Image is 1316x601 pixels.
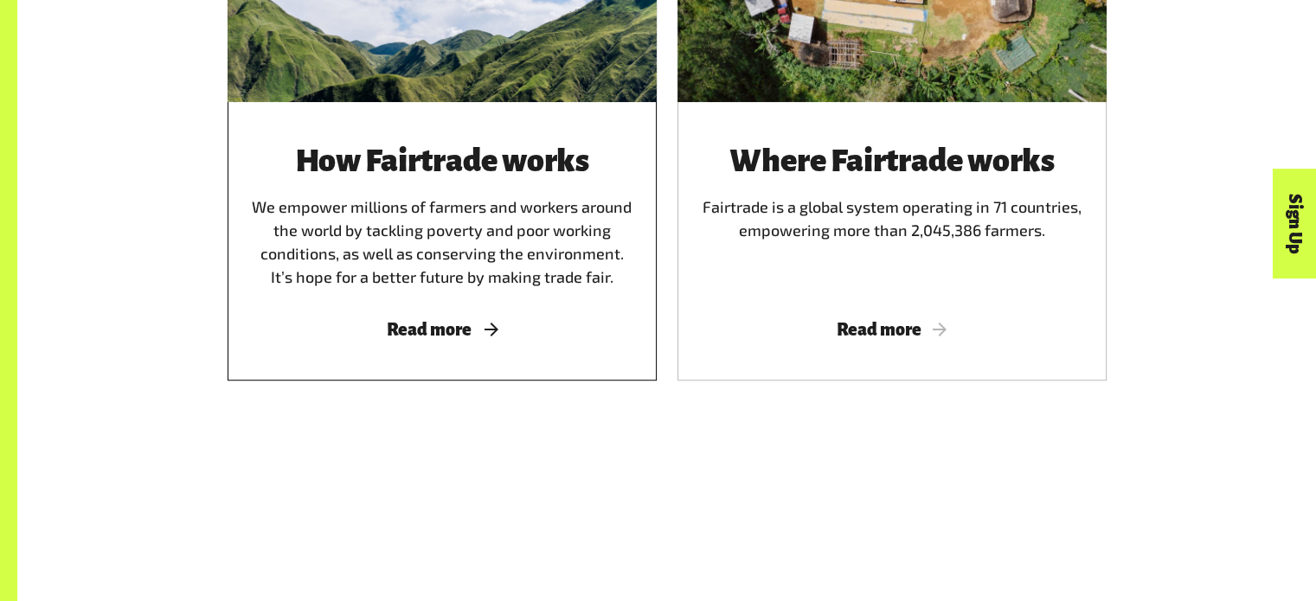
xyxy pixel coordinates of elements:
span: Read more [248,320,636,339]
div: Fairtrade is a global system operating in 71 countries, empowering more than 2,045,386 farmers. [698,144,1086,289]
div: We empower millions of farmers and workers around the world by tackling poverty and poor working ... [248,144,636,289]
span: Read more [698,320,1086,339]
h3: Where Fairtrade works [698,144,1086,178]
h3: How Fairtrade works [248,144,636,178]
